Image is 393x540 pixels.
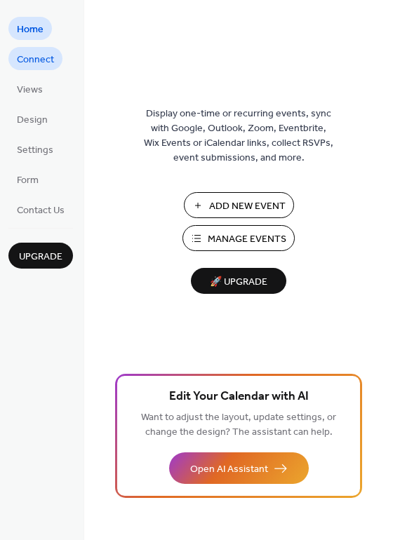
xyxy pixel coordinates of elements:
span: Edit Your Calendar with AI [169,387,309,407]
button: 🚀 Upgrade [191,268,286,294]
a: Connect [8,47,62,70]
span: Contact Us [17,203,65,218]
span: Connect [17,53,54,67]
a: Settings [8,137,62,161]
span: Views [17,83,43,97]
span: 🚀 Upgrade [199,273,278,292]
a: Home [8,17,52,40]
span: Display one-time or recurring events, sync with Google, Outlook, Zoom, Eventbrite, Wix Events or ... [144,107,333,166]
a: Views [8,77,51,100]
a: Form [8,168,47,191]
button: Open AI Assistant [169,452,309,484]
a: Design [8,107,56,130]
span: Manage Events [208,232,286,247]
button: Upgrade [8,243,73,269]
span: Form [17,173,39,188]
a: Contact Us [8,198,73,221]
span: Want to adjust the layout, update settings, or change the design? The assistant can help. [141,408,336,442]
span: Open AI Assistant [190,462,268,477]
span: Upgrade [19,250,62,264]
span: Design [17,113,48,128]
span: Home [17,22,44,37]
span: Add New Event [209,199,286,214]
button: Manage Events [182,225,295,251]
button: Add New Event [184,192,294,218]
span: Settings [17,143,53,158]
